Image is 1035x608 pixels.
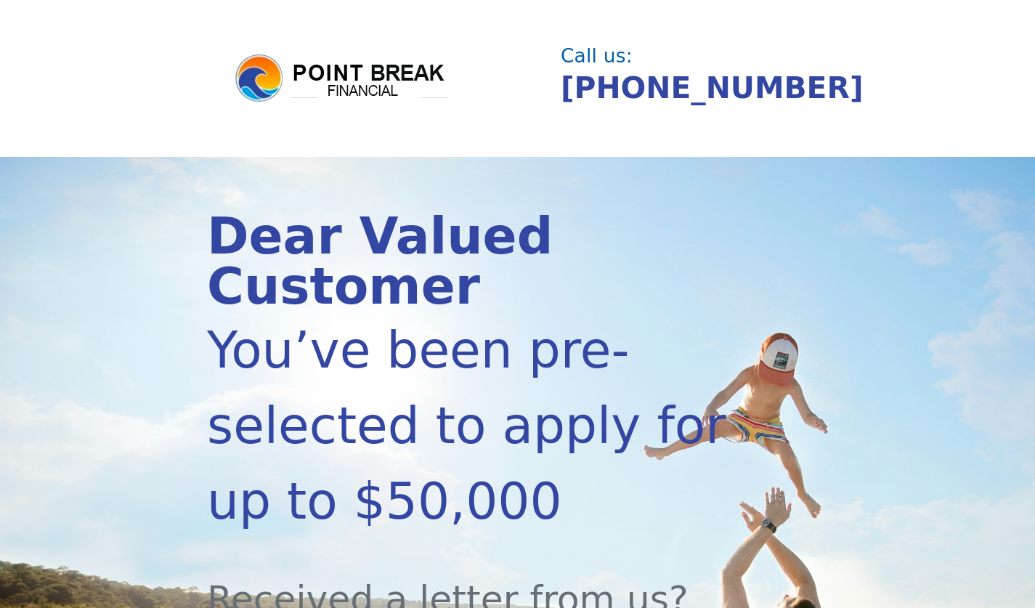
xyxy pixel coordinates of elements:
div: Call us: [561,46,819,65]
a: [PHONE_NUMBER] [561,70,864,105]
img: logo.png [233,52,451,105]
div: Dear Valued Customer [207,211,735,312]
div: You’ve been pre-selected to apply for up to $50,000 [207,312,735,539]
